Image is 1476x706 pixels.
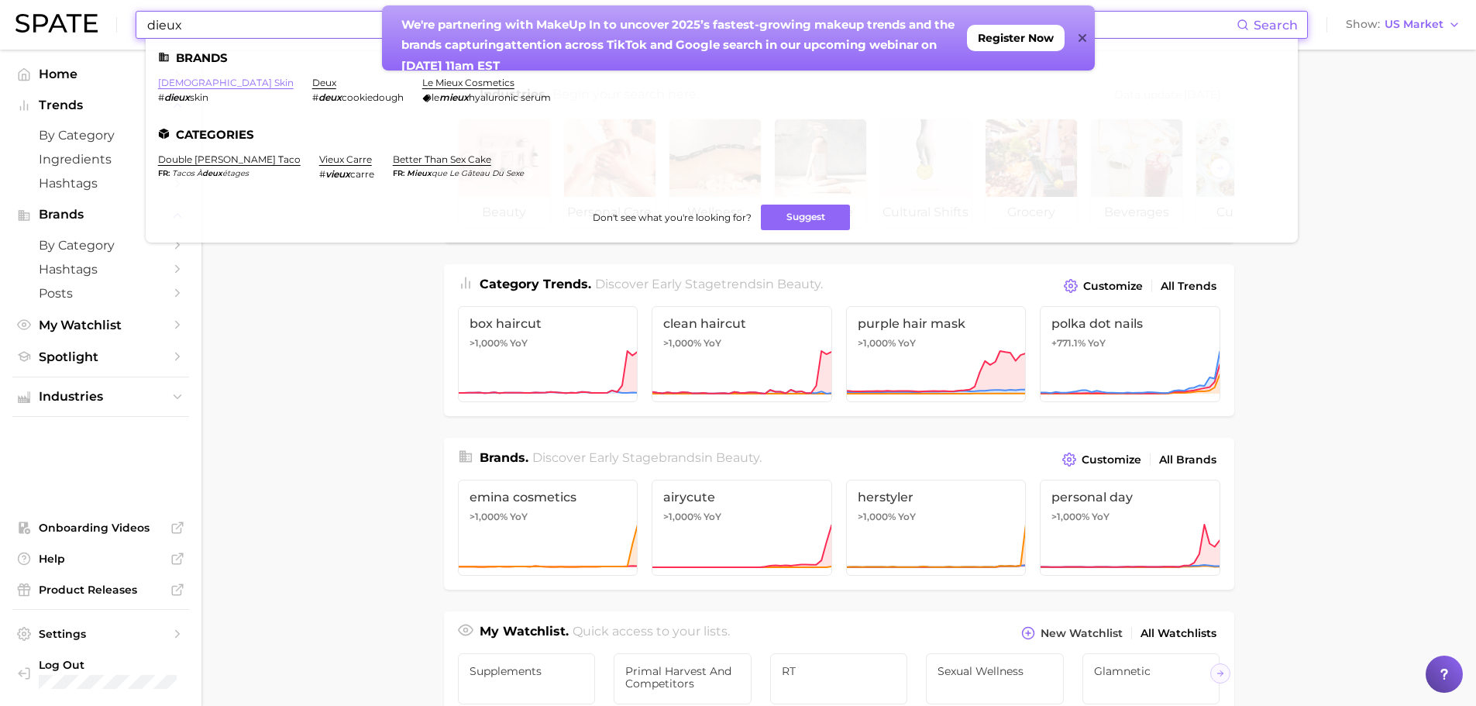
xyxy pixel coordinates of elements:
span: purple hair mask [858,316,1015,331]
a: Settings [12,622,189,646]
span: Posts [39,286,163,301]
a: airycute>1,000% YoY [652,480,832,576]
span: All Trends [1161,280,1216,293]
span: polka dot nails [1051,316,1209,331]
span: My Watchlist [39,318,163,332]
button: Industries [12,385,189,408]
span: # [158,91,164,103]
span: Primal Harvest and Competitors [625,665,740,690]
a: emina cosmetics>1,000% YoY [458,480,638,576]
span: hyaluronic serum [469,91,551,103]
button: Trends [12,94,189,117]
span: +771.1% [1051,337,1085,349]
span: Discover Early Stage brands in . [532,450,762,465]
a: le mieux cosmetics [422,77,514,88]
span: All Watchlists [1141,627,1216,640]
a: Sexual Wellness [926,653,1064,704]
span: herstyler [858,490,1015,505]
span: >1,000% [663,337,701,349]
span: Show [1346,20,1380,29]
span: YoY [898,511,916,523]
li: Brands [158,51,1285,64]
a: purple hair mask>1,000% YoY [846,306,1027,402]
a: All Brands [1155,449,1220,470]
button: New Watchlist [1017,622,1126,644]
span: Product Releases [39,583,163,597]
em: deux [202,168,222,178]
button: Scroll Right [1210,663,1230,684]
a: All Watchlists [1137,623,1220,644]
span: >1,000% [1051,511,1089,522]
a: polka dot nails+771.1% YoY [1040,306,1220,402]
span: fr [393,168,407,178]
span: US Market [1385,20,1443,29]
span: >1,000% [663,511,701,522]
span: emina cosmetics [470,490,627,505]
span: skin [190,91,208,103]
a: box haircut>1,000% YoY [458,306,638,402]
span: >1,000% [470,511,507,522]
span: Home [39,67,163,81]
h2: Quick access to your lists. [573,622,730,644]
span: >1,000% [858,511,896,522]
button: Brands [12,203,189,226]
span: # [312,91,318,103]
span: étages [222,168,249,178]
span: Trends [39,98,163,112]
span: beauty [777,277,821,291]
a: Onboarding Videos [12,516,189,539]
span: Search [1254,18,1298,33]
h1: My Watchlist. [480,622,569,644]
span: carre [350,168,374,180]
span: Industries [39,390,163,404]
span: YoY [898,337,916,350]
span: >1,000% [470,337,507,349]
a: double [PERSON_NAME] taco [158,153,301,165]
span: box haircut [470,316,627,331]
em: mieux [439,91,469,103]
span: Help [39,552,163,566]
span: Spotlight [39,350,163,364]
img: SPATE [15,14,98,33]
span: airycute [663,490,821,505]
a: Home [12,62,189,86]
a: herstyler>1,000% YoY [846,480,1027,576]
span: Discover Early Stage trends in . [595,277,823,291]
a: Supplements [458,653,596,704]
a: Hashtags [12,171,189,195]
span: Brands . [480,450,528,465]
a: personal day>1,000% YoY [1040,480,1220,576]
span: Ingredients [39,152,163,167]
em: dieux [164,91,190,103]
span: Glamnetic [1094,665,1209,677]
a: Help [12,547,189,570]
a: clean haircut>1,000% YoY [652,306,832,402]
a: by Category [12,233,189,257]
a: Log out. Currently logged in with e-mail jpascucci@yellowwoodpartners.com. [12,653,189,694]
span: fr [158,168,172,178]
span: >1,000% [858,337,896,349]
span: tacos à [172,168,202,178]
span: YoY [510,337,528,350]
span: Settings [39,627,163,641]
em: deux [318,91,342,103]
span: All Brands [1159,453,1216,467]
a: better than sex cake [393,153,491,165]
a: vieux carre [319,153,372,165]
button: Customize [1058,449,1144,470]
a: Ingredients [12,147,189,171]
a: Primal Harvest and Competitors [614,653,752,704]
span: YoY [510,511,528,523]
span: Brands [39,208,163,222]
em: mieux [407,168,432,178]
span: beauty [716,450,759,465]
span: Customize [1083,280,1143,293]
span: que le gâteau du sexe [432,168,524,178]
span: New Watchlist [1041,627,1123,640]
a: Product Releases [12,578,189,601]
a: [DEMOGRAPHIC_DATA] skin [158,77,294,88]
a: Spotlight [12,345,189,369]
a: Posts [12,281,189,305]
li: Categories [158,128,1285,141]
span: Hashtags [39,262,163,277]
